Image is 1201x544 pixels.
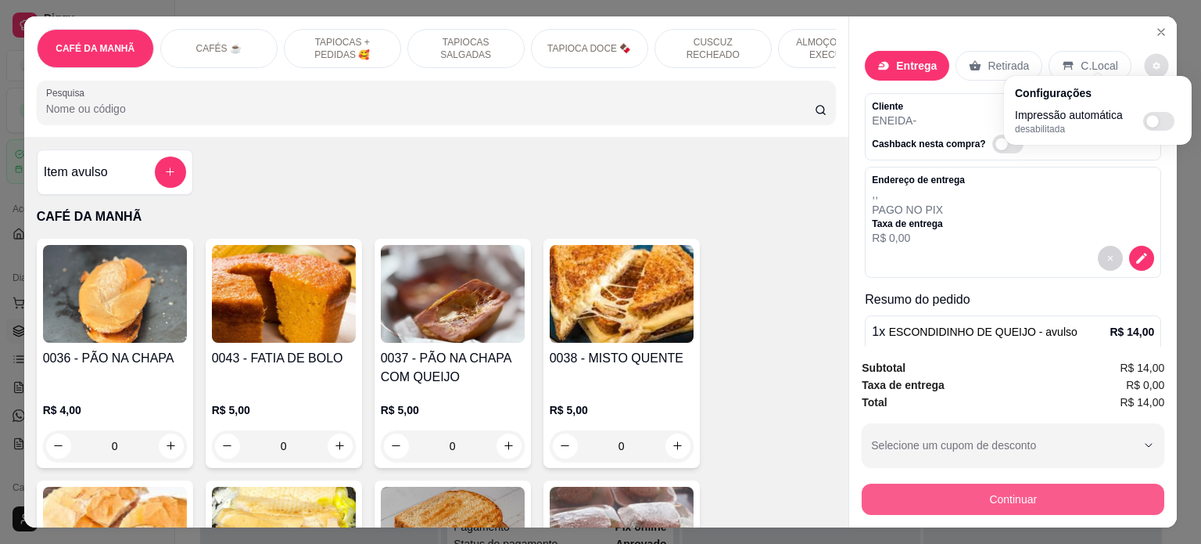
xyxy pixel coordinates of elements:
p: Configurações [1015,85,1181,101]
span: R$ 0,00 [1126,376,1164,394]
strong: Taxa de entrega [862,379,945,391]
p: Impressão automática [1015,107,1123,123]
h4: Item avulso [44,163,108,182]
p: 1 x [872,322,1077,341]
p: CAFÉS ☕️ [196,42,242,55]
button: decrease-product-quantity [1129,246,1154,271]
p: Retirada [988,58,1029,74]
p: PAGO NO PIX [872,202,965,218]
button: decrease-product-quantity [1144,53,1168,77]
p: , , [872,186,965,202]
p: desabilitada [1015,123,1123,135]
p: TAPIOCAS + PEDIDAS 🥰 [297,36,388,61]
img: product-image [212,245,356,343]
p: Cashback nesta compra? [872,138,985,150]
p: R$ 5,00 [550,402,694,418]
p: CAFÉ DA MANHÃ [56,42,134,55]
button: decrease-product-quantity [1098,246,1123,271]
span: R$ 14,00 [1120,394,1164,411]
label: Automatic updates [1143,112,1181,131]
img: product-image [43,245,187,343]
p: Taxa de entrega [872,218,965,230]
p: Entrega [896,58,937,74]
p: R$ 0,00 [872,230,965,246]
p: CAFÉ DA MANHÃ [37,207,837,226]
p: CUSCUZ RECHEADO [668,36,758,61]
p: TAPIOCA DOCE 🍫 [547,42,631,55]
p: ENEIDA - [872,113,1029,128]
h4: 0036 - PÃO NA CHAPA [43,349,187,368]
p: Resumo do pedido [865,290,1161,309]
button: Close [1149,20,1174,45]
strong: Total [862,396,887,409]
label: Pesquisa [46,86,90,99]
p: TAPIOCAS SALGADAS [421,36,511,61]
p: R$ 5,00 [381,402,525,418]
input: Pesquisa [46,101,815,117]
p: R$ 14,00 [1110,324,1154,340]
p: ALMOÇO - PRATO EXECUTIVO [791,36,882,61]
span: R$ 14,00 [1120,359,1164,376]
p: C.Local [1081,58,1117,74]
h4: 0037 - PÃO NA CHAPA COM QUEIJO [381,349,525,387]
p: Endereço de entrega [872,174,965,186]
span: ESCONDIDINHO DE QUEIJO - avulso [889,326,1077,338]
img: product-image [550,245,694,343]
button: Continuar [862,484,1164,515]
h4: 0043 - FATIA DE BOLO [212,349,356,368]
strong: Subtotal [862,362,905,374]
h4: 0038 - MISTO QUENTE [550,349,694,368]
img: product-image [381,245,525,343]
p: R$ 4,00 [43,402,187,418]
p: Cliente [872,100,1029,113]
label: Automatic updates [992,135,1030,153]
button: add-separate-item [155,157,186,188]
p: R$ 5,00 [212,402,356,418]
